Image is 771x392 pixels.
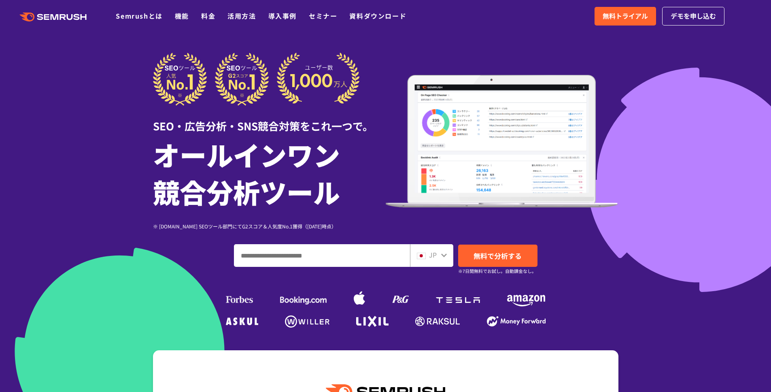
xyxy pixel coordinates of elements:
[268,11,297,21] a: 導入事例
[153,106,386,134] div: SEO・広告分析・SNS競合対策をこれ一つで。
[227,11,256,21] a: 活用方法
[662,7,724,26] a: デモを申し込む
[175,11,189,21] a: 機能
[595,7,656,26] a: 無料トライアル
[349,11,406,21] a: 資料ダウンロード
[116,11,162,21] a: Semrushとは
[234,245,410,266] input: ドメイン、キーワードまたはURLを入力してください
[458,245,537,267] a: 無料で分析する
[153,136,386,210] h1: オールインワン 競合分析ツール
[474,251,522,261] span: 無料で分析する
[429,250,437,260] span: JP
[153,222,386,230] div: ※ [DOMAIN_NAME] SEOツール部門にてG2スコア＆人気度No.1獲得（[DATE]時点）
[309,11,337,21] a: セミナー
[671,11,716,21] span: デモを申し込む
[603,11,648,21] span: 無料トライアル
[458,267,536,275] small: ※7日間無料でお試し。自動課金なし。
[201,11,215,21] a: 料金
